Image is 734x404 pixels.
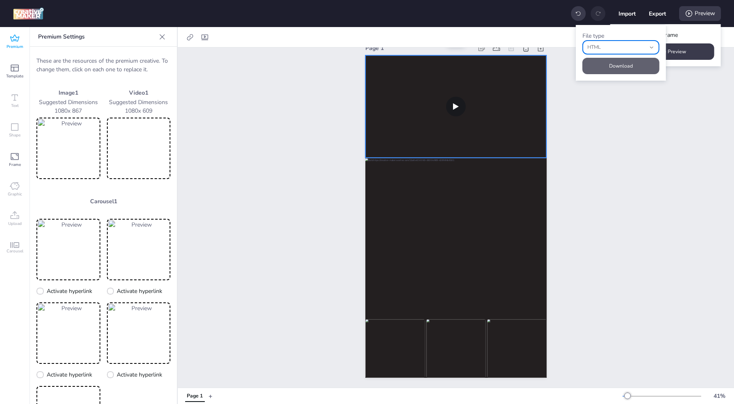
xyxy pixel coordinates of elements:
span: Carousel [7,248,23,254]
div: Page 1 [187,393,203,400]
button: Download [582,58,659,74]
button: Import [618,5,636,22]
span: With mobile frame [628,31,678,39]
div: 41 % [709,392,729,400]
p: Image 1 [36,89,100,97]
p: Video 1 [107,89,171,97]
span: Activate hyperlink [47,370,92,379]
button: fileType [582,40,659,54]
label: File type [582,32,604,40]
img: Preview [38,119,99,177]
button: Generate Preview [617,43,714,60]
div: Tabs [181,389,208,403]
span: Shape [9,132,20,138]
span: Text [11,102,19,109]
span: Upload [8,220,22,227]
div: Preview [679,6,721,21]
div: Page 1 [365,44,473,52]
img: Preview [109,304,169,362]
img: Preview [38,304,99,362]
p: These are the resources of the premium creative. To change them, click on each one to replace it. [36,57,170,74]
p: Premium Settings [38,27,156,47]
img: Preview [38,220,99,279]
span: Template [6,73,23,79]
p: 1080 x 867 [36,107,100,115]
span: Frame [9,161,21,168]
span: Activate hyperlink [47,287,92,295]
span: HTML [587,44,646,51]
span: Activate hyperlink [117,370,162,379]
span: Graphic [8,191,22,197]
p: Carousel 1 [36,197,170,206]
p: Suggested Dimensions [36,98,100,107]
p: Suggested Dimensions [107,98,171,107]
span: Activate hyperlink [117,287,162,295]
img: Preview [109,220,169,279]
span: Premium [7,43,23,50]
button: + [208,389,213,403]
p: 1080 x 609 [107,107,171,115]
button: Export [649,5,666,22]
img: logo Creative Maker [13,7,44,20]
